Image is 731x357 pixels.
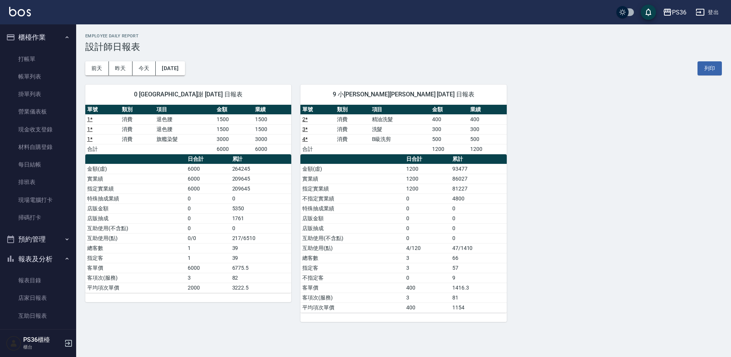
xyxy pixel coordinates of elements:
[85,144,120,154] td: 合計
[300,105,506,154] table: a dense table
[253,105,292,115] th: 業績
[85,283,186,293] td: 平均項次單價
[230,283,292,293] td: 3222.5
[6,336,21,351] img: Person
[693,5,722,19] button: 登出
[85,223,186,233] td: 互助使用(不含點)
[85,105,120,115] th: 單號
[3,85,73,103] a: 掛單列表
[404,213,450,223] td: 0
[85,42,722,52] h3: 設計師日報表
[155,105,215,115] th: 項目
[450,194,507,203] td: 4800
[215,134,253,144] td: 3000
[9,7,31,16] img: Logo
[186,233,230,243] td: 0/0
[370,114,430,124] td: 精油洗髮
[215,124,253,134] td: 1500
[300,154,506,313] table: a dense table
[430,105,468,115] th: 金額
[186,223,230,233] td: 0
[300,263,404,273] td: 指定客
[230,174,292,184] td: 209645
[430,144,468,154] td: 1200
[300,253,404,263] td: 總客數
[3,191,73,209] a: 現場電腦打卡
[300,164,404,174] td: 金額(虛)
[253,144,292,154] td: 6000
[430,114,468,124] td: 400
[186,263,230,273] td: 6000
[3,50,73,68] a: 打帳單
[215,105,253,115] th: 金額
[132,61,156,75] button: 今天
[253,124,292,134] td: 1500
[404,184,450,194] td: 1200
[85,213,186,223] td: 店販抽成
[450,174,507,184] td: 86027
[186,174,230,184] td: 6000
[310,91,497,98] span: 9 小[PERSON_NAME][PERSON_NAME] [DATE] 日報表
[450,233,507,243] td: 0
[404,233,450,243] td: 0
[450,213,507,223] td: 0
[155,134,215,144] td: 旗艦染髮
[370,134,430,144] td: B級洗剪
[300,194,404,203] td: 不指定實業績
[230,164,292,174] td: 264245
[186,154,230,164] th: 日合計
[215,144,253,154] td: 6000
[468,124,507,134] td: 300
[3,229,73,249] button: 預約管理
[230,263,292,273] td: 6775.5
[85,243,186,253] td: 總客數
[300,293,404,303] td: 客項次(服務)
[450,293,507,303] td: 81
[3,103,73,120] a: 營業儀表板
[3,138,73,156] a: 材料自購登錄
[404,174,450,184] td: 1200
[300,303,404,312] td: 平均項次單價
[450,303,507,312] td: 1154
[85,203,186,213] td: 店販金額
[230,154,292,164] th: 累計
[3,156,73,173] a: 每日結帳
[85,273,186,283] td: 客項次(服務)
[230,243,292,253] td: 39
[404,223,450,233] td: 0
[94,91,282,98] span: 0 [GEOGRAPHIC_DATA]謝 [DATE] 日報表
[230,253,292,263] td: 39
[300,174,404,184] td: 實業績
[230,203,292,213] td: 5350
[404,164,450,174] td: 1200
[404,283,450,293] td: 400
[186,273,230,283] td: 3
[253,114,292,124] td: 1500
[85,105,291,154] table: a dense table
[186,253,230,263] td: 1
[300,283,404,293] td: 客單價
[335,114,370,124] td: 消費
[450,184,507,194] td: 81227
[230,233,292,243] td: 217/6510
[300,213,404,223] td: 店販金額
[85,253,186,263] td: 指定客
[230,184,292,194] td: 209645
[468,134,507,144] td: 500
[335,105,370,115] th: 類別
[404,263,450,273] td: 3
[672,8,686,17] div: PS36
[450,273,507,283] td: 9
[468,114,507,124] td: 400
[85,263,186,273] td: 客單價
[404,303,450,312] td: 400
[120,134,155,144] td: 消費
[3,121,73,138] a: 現金收支登錄
[186,243,230,253] td: 1
[450,253,507,263] td: 66
[230,223,292,233] td: 0
[186,184,230,194] td: 6000
[3,249,73,269] button: 報表及分析
[450,283,507,293] td: 1416.3
[186,164,230,174] td: 6000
